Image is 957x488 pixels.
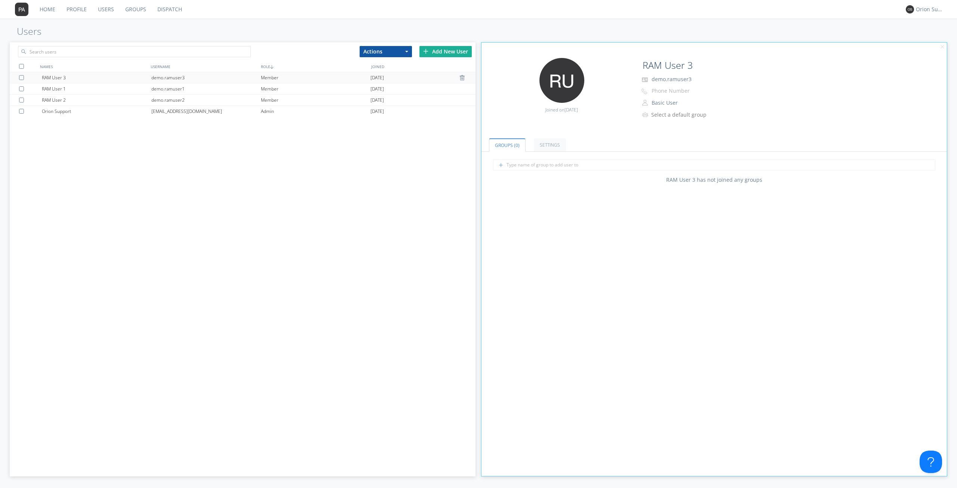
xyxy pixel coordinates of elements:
[42,83,151,94] div: RAM User 1
[369,61,480,72] div: JOINED
[370,95,384,106] span: [DATE]
[640,58,760,73] input: Name
[151,106,261,117] div: [EMAIL_ADDRESS][DOMAIN_NAME]
[370,106,384,117] span: [DATE]
[481,176,947,184] div: RAM User 3 has not joined any groups
[539,58,584,103] img: 373638.png
[42,95,151,105] div: RAM User 2
[261,83,370,94] div: Member
[360,46,412,57] button: Actions
[15,3,28,16] img: 373638.png
[42,106,151,117] div: Orion Support
[641,88,647,94] img: phone-outline.svg
[10,72,476,83] a: RAM User 3demo.ramuser3Member[DATE]
[261,95,370,105] div: Member
[534,138,566,151] a: Settings
[151,95,261,105] div: demo.ramuser2
[652,76,692,83] span: demo.ramuser3
[493,159,936,171] input: Type name of group to add user to
[10,106,476,117] a: Orion Support[EMAIL_ADDRESS][DOMAIN_NAME]Admin[DATE]
[370,72,384,83] span: [DATE]
[370,83,384,95] span: [DATE]
[564,107,578,113] span: [DATE]
[151,83,261,94] div: demo.ramuser1
[10,83,476,95] a: RAM User 1demo.ramuser1Member[DATE]
[151,72,261,83] div: demo.ramuser3
[259,61,369,72] div: ROLE
[545,107,578,113] span: Joined on
[42,72,151,83] div: RAM User 3
[916,6,944,13] div: Orion Support
[906,5,914,13] img: 373638.png
[419,46,472,57] div: Add New User
[423,49,428,54] img: plus.svg
[642,110,649,120] img: icon-alert-users-thin-outline.svg
[38,61,148,72] div: NAMES
[649,98,724,108] button: Basic User
[651,111,714,119] div: Select a default group
[920,451,942,473] iframe: Toggle Customer Support
[489,138,526,152] a: Groups (0)
[261,106,370,117] div: Admin
[149,61,259,72] div: USERNAME
[18,46,251,57] input: Search users
[10,95,476,106] a: RAM User 2demo.ramuser2Member[DATE]
[261,72,370,83] div: Member
[642,100,648,106] img: person-outline.svg
[940,44,945,50] img: cancel.svg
